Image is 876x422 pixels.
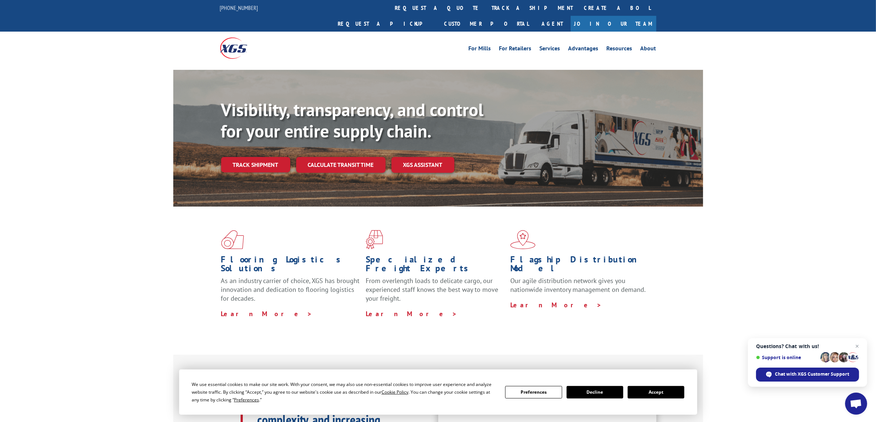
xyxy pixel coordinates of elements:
[221,230,244,249] img: xgs-icon-total-supply-chain-intelligence-red
[756,355,818,360] span: Support is online
[510,255,649,276] h1: Flagship Distribution Model
[756,343,859,349] span: Questions? Chat with us!
[234,397,259,403] span: Preferences
[628,386,684,398] button: Accept
[221,276,360,303] span: As an industry carrier of choice, XGS has brought innovation and dedication to flooring logistics...
[366,255,505,276] h1: Specialized Freight Experts
[366,230,383,249] img: xgs-icon-focused-on-flooring-red
[221,98,484,142] b: Visibility, transparency, and control for your entire supply chain.
[221,310,313,318] a: Learn More >
[221,157,290,172] a: Track shipment
[382,389,408,395] span: Cookie Policy
[756,368,859,382] div: Chat with XGS Customer Support
[510,276,646,294] span: Our agile distribution network gives you nationwide inventory management on demand.
[568,46,599,54] a: Advantages
[221,255,360,276] h1: Flooring Logistics Solutions
[333,16,439,32] a: Request a pickup
[641,46,656,54] a: About
[366,310,457,318] a: Learn More >
[296,157,386,173] a: Calculate transit time
[510,230,536,249] img: xgs-icon-flagship-distribution-model-red
[366,276,505,309] p: From overlength loads to delicate cargo, our experienced staff knows the best way to move your fr...
[775,371,850,378] span: Chat with XGS Customer Support
[499,46,532,54] a: For Retailers
[469,46,491,54] a: For Mills
[845,393,867,415] div: Open chat
[439,16,535,32] a: Customer Portal
[510,301,602,309] a: Learn More >
[220,4,258,11] a: [PHONE_NUMBER]
[540,46,560,54] a: Services
[571,16,656,32] a: Join Our Team
[505,386,562,398] button: Preferences
[535,16,571,32] a: Agent
[853,342,862,351] span: Close chat
[192,380,496,404] div: We use essential cookies to make our site work. With your consent, we may also use non-essential ...
[179,369,697,415] div: Cookie Consent Prompt
[391,157,454,173] a: XGS ASSISTANT
[567,386,623,398] button: Decline
[607,46,632,54] a: Resources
